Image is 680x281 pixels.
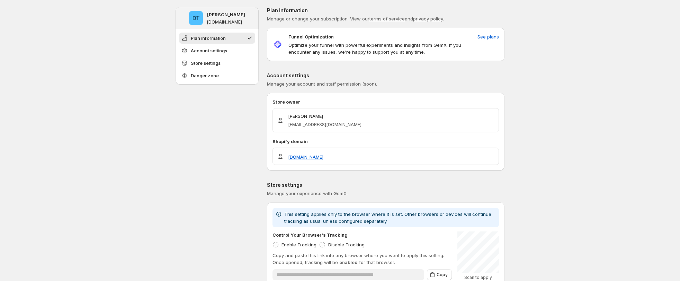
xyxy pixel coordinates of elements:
button: Copy [427,269,452,280]
p: Plan information [267,7,504,14]
span: Manage or change your subscription. View our and . [267,16,444,21]
img: Funnel Optimization [272,39,283,50]
p: Copy and paste this link into any browser where you want to apply this setting. Once opened, trac... [272,252,452,266]
span: Disable Tracking [328,242,365,247]
text: DT [193,15,200,21]
p: Store settings [267,182,504,188]
p: Shopify domain [272,138,499,145]
p: [PERSON_NAME] [207,11,245,18]
span: Manage your experience with GemX. [267,191,348,196]
span: enabled [339,260,358,265]
a: [DOMAIN_NAME] [288,153,323,160]
p: [EMAIL_ADDRESS][DOMAIN_NAME] [288,121,361,128]
button: Account settings [179,45,255,56]
span: This setting applies only to the browser where it is set. Other browsers or devices will continue... [284,211,491,224]
span: Enable Tracking [281,242,316,247]
p: Store owner [272,98,499,105]
a: terms of service [369,16,405,21]
button: See plans [473,31,503,42]
span: Copy [437,272,448,278]
span: Store settings [191,60,221,67]
p: Control Your Browser's Tracking [272,231,348,238]
span: Manage your account and staff permission (soon). [267,81,377,87]
p: Account settings [267,72,504,79]
span: Danger zone [191,72,219,79]
span: Plan information [191,35,226,42]
p: Optimize your funnel with powerful experiments and insights from GemX. If you encounter any issue... [288,42,475,55]
a: privacy policy [413,16,443,21]
p: [PERSON_NAME] [288,113,361,120]
span: See plans [477,33,499,40]
button: Store settings [179,58,255,69]
p: Funnel Optimization [288,33,334,40]
span: Duc Trinh [189,11,203,25]
span: Account settings [191,47,227,54]
p: [DOMAIN_NAME] [207,19,242,25]
button: Plan information [179,33,255,44]
p: Scan to apply [457,275,499,280]
button: Danger zone [179,70,255,81]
